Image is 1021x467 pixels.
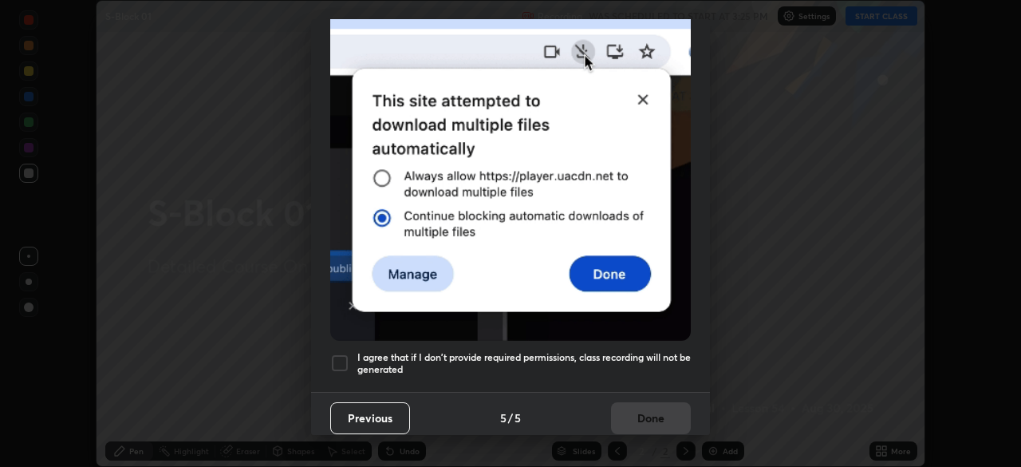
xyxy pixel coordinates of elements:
h4: 5 [500,410,507,426]
button: Previous [330,402,410,434]
h4: 5 [514,410,521,426]
h4: / [508,410,513,426]
h5: I agree that if I don't provide required permissions, class recording will not be generated [357,351,691,376]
